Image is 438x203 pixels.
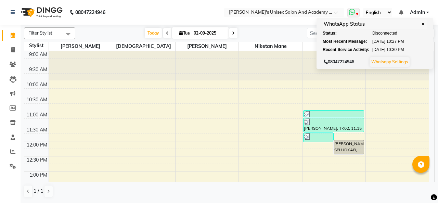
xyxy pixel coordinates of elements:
[323,30,360,36] div: Status:
[25,156,49,164] div: 12:30 PM
[49,42,112,51] span: [PERSON_NAME]
[25,81,49,88] div: 10:00 AM
[420,22,426,27] span: ✕
[372,30,397,36] span: Disconnected
[304,111,364,117] div: [PERSON_NAME], TK02, 11:00 AM-11:15 AM, Full Arms Rica Waxing
[25,141,49,149] div: 12:00 PM
[304,133,333,142] div: [PERSON_NAME], TK02, 11:45 AM-12:05 PM, Underarms Brazilian Rica Wax
[386,38,404,45] span: 10:27 PM
[112,42,175,51] span: [DEMOGRAPHIC_DATA]
[239,42,302,51] span: Niketan Mane
[28,172,49,179] div: 1:00 PM
[17,3,64,22] img: logo
[323,47,360,53] div: Recent Service Activity:
[25,111,49,118] div: 11:00 AM
[371,59,408,64] a: Whatsapp Settings
[178,30,192,36] span: Tue
[324,59,354,64] span: 08047224946
[24,42,49,49] div: Stylist
[192,28,226,38] input: 2025-09-02
[370,57,410,67] button: Whatsapp Settings
[28,51,49,58] div: 9:00 AM
[75,3,105,22] b: 08047224946
[25,96,49,103] div: 10:30 AM
[323,38,360,45] div: Most Recent Message:
[176,42,239,51] span: [PERSON_NAME]
[372,47,385,53] span: [DATE]
[386,47,404,53] span: 10:30 PM
[372,38,385,45] span: [DATE]
[28,66,49,73] div: 9:30 AM
[304,118,364,132] div: [PERSON_NAME], TK02, 11:15 AM-11:45 AM, Full Legs Rica Waxing
[334,140,364,154] div: [PERSON_NAME] SELUDKAR, TK01, 12:00 PM-12:30 PM, Lightening Clean Up-All Skin Types
[323,20,427,29] div: WhatsApp Status
[302,42,365,51] span: Riya
[410,9,425,16] span: Admin
[28,30,52,36] span: Filter Stylist
[34,188,43,195] span: 1 / 1
[25,126,49,134] div: 11:30 AM
[145,28,162,38] span: Today
[307,28,367,38] input: Search Appointment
